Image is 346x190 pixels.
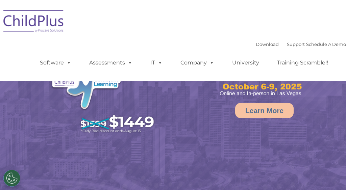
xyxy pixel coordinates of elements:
a: Software [33,56,78,70]
a: Learn More [235,103,294,118]
a: Support [287,42,305,47]
a: Download [256,42,279,47]
a: Training Scramble!! [270,56,335,70]
a: Assessments [82,56,139,70]
a: Schedule A Demo [306,42,346,47]
a: University [225,56,266,70]
font: | [256,42,346,47]
button: Cookies Settings [3,170,20,187]
a: IT [144,56,169,70]
a: Company [174,56,221,70]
